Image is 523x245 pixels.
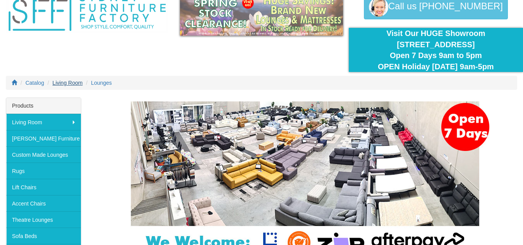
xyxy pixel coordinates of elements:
div: Products [6,98,81,114]
a: Lift Chairs [6,179,81,195]
a: [PERSON_NAME] Furniture [6,130,81,146]
a: Rugs [6,163,81,179]
a: Catalog [26,80,44,86]
div: Visit Our HUGE Showroom [STREET_ADDRESS] Open 7 Days 9am to 5pm OPEN Holiday [DATE] 9am-5pm [355,28,517,72]
a: Sofa Beds [6,228,81,244]
a: Theatre Lounges [6,211,81,228]
a: Lounges [91,80,112,86]
a: Accent Chairs [6,195,81,211]
a: Living Room [53,80,83,86]
a: Custom Made Lounges [6,146,81,163]
a: Living Room [6,114,81,130]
